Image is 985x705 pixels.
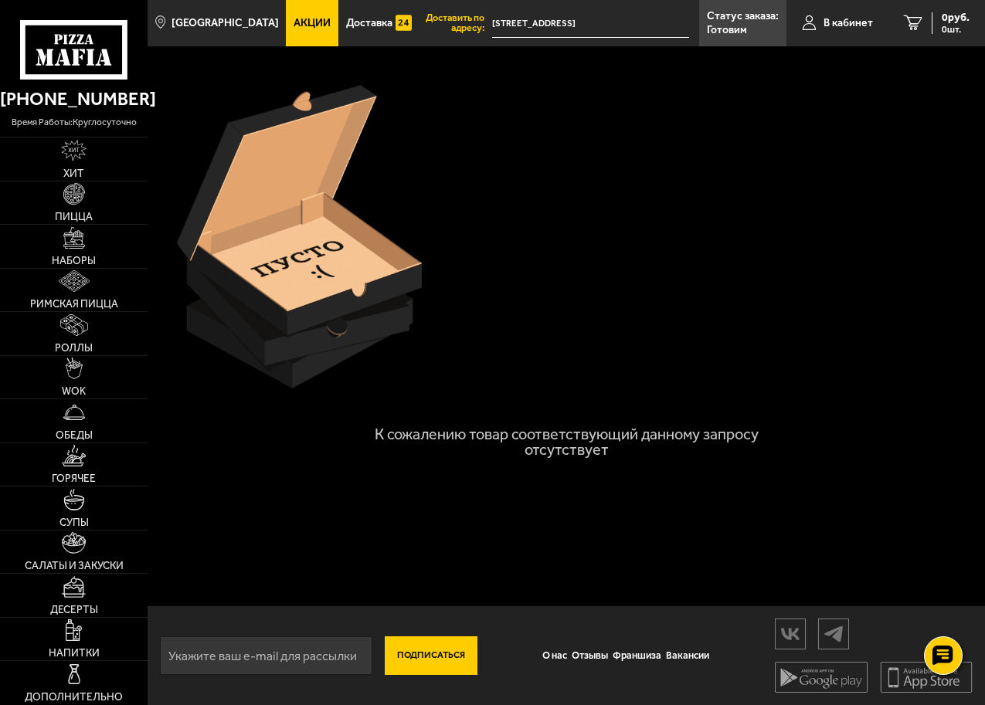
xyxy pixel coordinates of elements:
[30,299,118,310] span: Римская пицца
[25,692,123,703] span: Дополнительно
[25,561,124,571] span: Салаты и закуски
[56,430,93,441] span: Обеды
[942,25,970,34] span: 0 шт.
[569,640,610,671] a: Отзывы
[62,386,86,397] span: WOK
[385,636,477,675] button: Подписаться
[360,427,773,458] p: К сожалению товар соответствующий данному запросу отсутствует
[707,11,779,22] p: Статус заказа:
[50,605,98,615] span: Десерты
[664,640,712,671] a: Вакансии
[172,18,279,29] span: [GEOGRAPHIC_DATA]
[610,640,664,671] a: Франшиза
[540,640,569,671] a: О нас
[346,18,392,29] span: Доставка
[294,18,331,29] span: Акции
[52,473,96,484] span: Горячее
[49,648,100,659] span: Напитки
[396,12,412,35] img: 15daf4d41897b9f0e9f617042186c801.svg
[419,13,492,33] span: Доставить по адресу:
[776,620,805,647] img: vk
[492,9,689,38] input: Ваш адрес доставки
[492,9,689,38] span: улица Бутлерова, 11к1
[819,620,848,647] img: tg
[824,18,873,29] span: В кабинет
[942,12,970,23] span: 0 руб.
[55,212,93,222] span: Пицца
[59,517,89,528] span: Супы
[160,636,372,675] input: Укажите ваш e-mail для рассылки
[55,343,93,354] span: Роллы
[52,256,96,266] span: Наборы
[63,168,84,179] span: Хит
[707,25,747,36] p: Готовим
